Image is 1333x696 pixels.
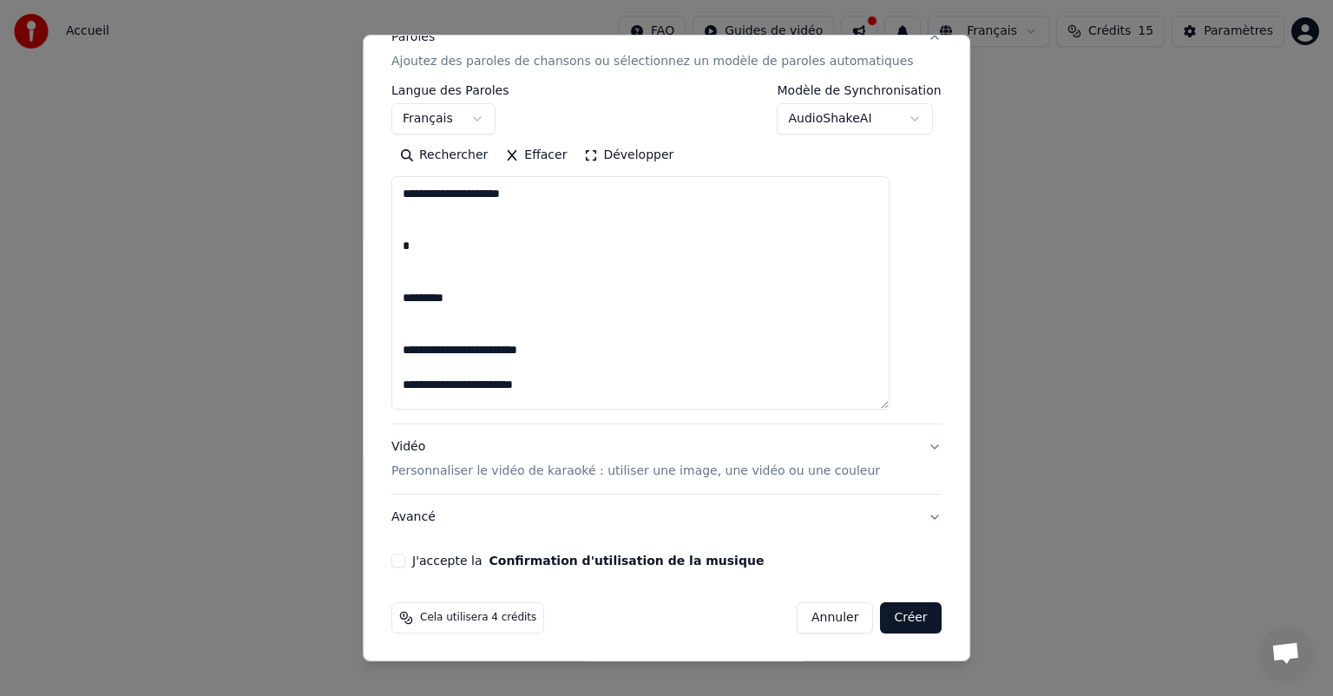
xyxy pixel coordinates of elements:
div: Paroles [391,29,435,46]
button: Rechercher [391,141,496,169]
label: J'accepte la [412,555,764,567]
button: ParolesAjoutez des paroles de chansons ou sélectionnez un modèle de paroles automatiques [391,15,942,84]
div: ParolesAjoutez des paroles de chansons ou sélectionnez un modèle de paroles automatiques [391,84,942,424]
div: Vidéo [391,438,880,480]
button: Avancé [391,495,942,540]
button: VidéoPersonnaliser le vidéo de karaoké : utiliser une image, une vidéo ou une couleur [391,424,942,494]
p: Personnaliser le vidéo de karaoké : utiliser une image, une vidéo ou une couleur [391,463,880,480]
button: Effacer [496,141,575,169]
p: Ajoutez des paroles de chansons ou sélectionnez un modèle de paroles automatiques [391,53,914,70]
button: Développer [576,141,683,169]
button: Annuler [797,602,873,634]
button: J'accepte la [489,555,765,567]
button: Créer [881,602,942,634]
label: Langue des Paroles [391,84,509,96]
span: Cela utilisera 4 crédits [420,611,536,625]
label: Modèle de Synchronisation [778,84,942,96]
